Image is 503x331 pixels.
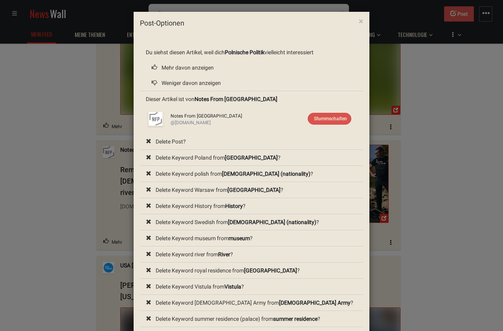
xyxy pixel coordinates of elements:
a: [GEOGRAPHIC_DATA] [225,154,278,161]
li: Weniger davon anzeigen [140,75,363,92]
li: Delete Keyword Vistula from ? [140,279,363,295]
div: @[DOMAIN_NAME] [171,120,351,126]
li: Delete Keyword History from ? [140,198,363,215]
span: Stummschalten [314,116,347,121]
li: Mehr davon anzeigen [140,60,363,75]
a: [DEMOGRAPHIC_DATA] (nationality) [228,219,316,225]
li: Delete Keyword river from ? [140,246,363,263]
a: History [225,203,243,209]
a: [GEOGRAPHIC_DATA] [244,267,297,274]
li: Delete Keyword polish from ? [140,166,363,182]
a: [DEMOGRAPHIC_DATA] (nationality) [222,171,310,177]
a: museum [229,235,250,241]
li: Delete Post? [140,134,363,150]
a: Polnische Politik [225,49,264,55]
li: Delete Keyword Warsaw from ? [140,182,363,199]
li: Delete Keyword royal residence from ? [140,263,363,279]
a: Notes From [GEOGRAPHIC_DATA] [195,96,277,102]
button: Close [353,11,369,31]
li: Du siehst diesen Artikel, weil dich vielleicht interessiert [140,44,363,60]
li: Delete Keyword summer residence (palace) from ? [140,311,363,327]
li: Delete Keyword Swedish from ? [140,214,363,231]
img: Profilbild von Notes From Poland [148,111,163,127]
a: [DEMOGRAPHIC_DATA] Army [279,300,351,306]
li: Delete Keyword museum from ? [140,230,363,247]
h4: Post-Optionen [140,18,363,28]
li: Dieser Artikel ist von [140,91,363,134]
a: summer residence [273,316,318,322]
li: Delete Keyword [DEMOGRAPHIC_DATA] Army from ? [140,295,363,311]
a: River [218,251,230,257]
a: Vistula [224,283,241,290]
a: Notes From [GEOGRAPHIC_DATA] [171,113,242,119]
li: Delete Keyword Poland from ? [140,150,363,166]
span: × [359,17,363,26]
a: [GEOGRAPHIC_DATA] [228,187,281,193]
